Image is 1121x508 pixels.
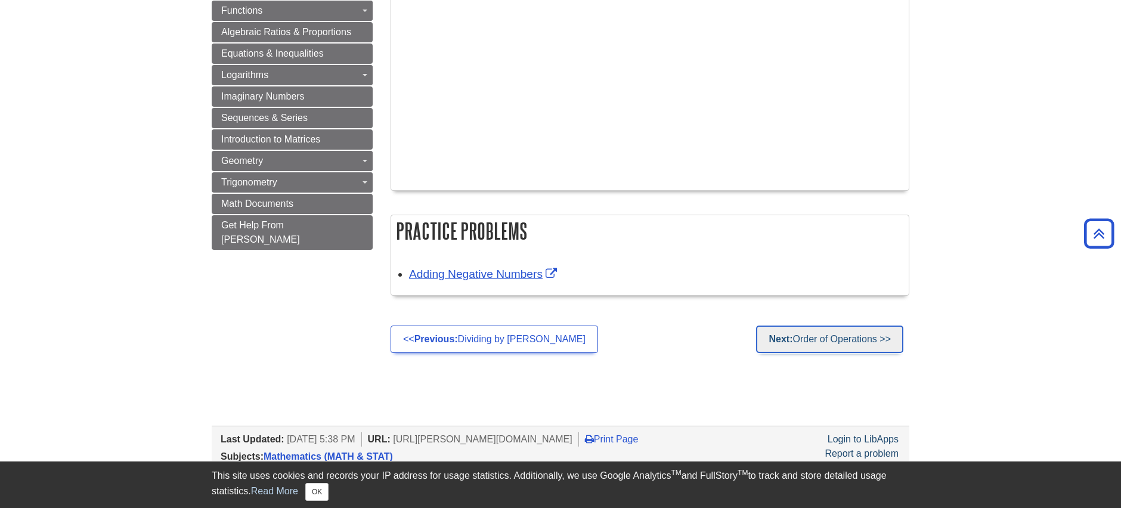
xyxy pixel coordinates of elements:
sup: TM [738,469,748,477]
span: Logarithms [221,70,268,80]
a: Introduction to Matrices [212,129,373,150]
span: Introduction to Matrices [221,134,320,144]
a: Back to Top [1080,225,1118,241]
span: Equations & Inequalities [221,48,324,58]
sup: TM [671,469,681,477]
a: Imaginary Numbers [212,86,373,107]
button: Close [305,483,329,501]
span: Functions [221,5,262,16]
a: Trigonometry [212,172,373,193]
span: URL: [368,434,391,444]
span: Algebraic Ratios & Proportions [221,27,351,37]
a: Get Help From [PERSON_NAME] [212,215,373,250]
span: [DATE] 5:38 PM [287,434,355,444]
a: Functions [212,1,373,21]
span: Get Help From [PERSON_NAME] [221,220,300,244]
a: Next:Order of Operations >> [756,326,903,353]
a: Mathematics (MATH & STAT) [264,451,393,461]
a: Algebraic Ratios & Proportions [212,22,373,42]
a: <<Previous:Dividing by [PERSON_NAME] [391,326,598,353]
span: Trigonometry [221,177,277,187]
a: Login to LibApps [828,434,899,444]
a: Print Page [585,434,639,444]
i: Print Page [585,434,594,444]
a: Report a problem [825,448,899,459]
span: Sequences & Series [221,113,308,123]
a: Link opens in new window [409,268,560,280]
a: Geometry [212,151,373,171]
strong: Previous: [414,334,458,344]
a: Sequences & Series [212,108,373,128]
span: Math Documents [221,199,293,209]
span: [URL][PERSON_NAME][DOMAIN_NAME] [393,434,572,444]
a: Math Documents [212,194,373,214]
a: Logarithms [212,65,373,85]
span: Last Updated: [221,434,284,444]
a: Equations & Inequalities [212,44,373,64]
span: Imaginary Numbers [221,91,305,101]
a: Read More [251,486,298,496]
div: This site uses cookies and records your IP address for usage statistics. Additionally, we use Goo... [212,469,909,501]
h2: Practice Problems [391,215,909,247]
strong: Next: [769,334,792,344]
span: Subjects: [221,451,264,461]
span: Geometry [221,156,263,166]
